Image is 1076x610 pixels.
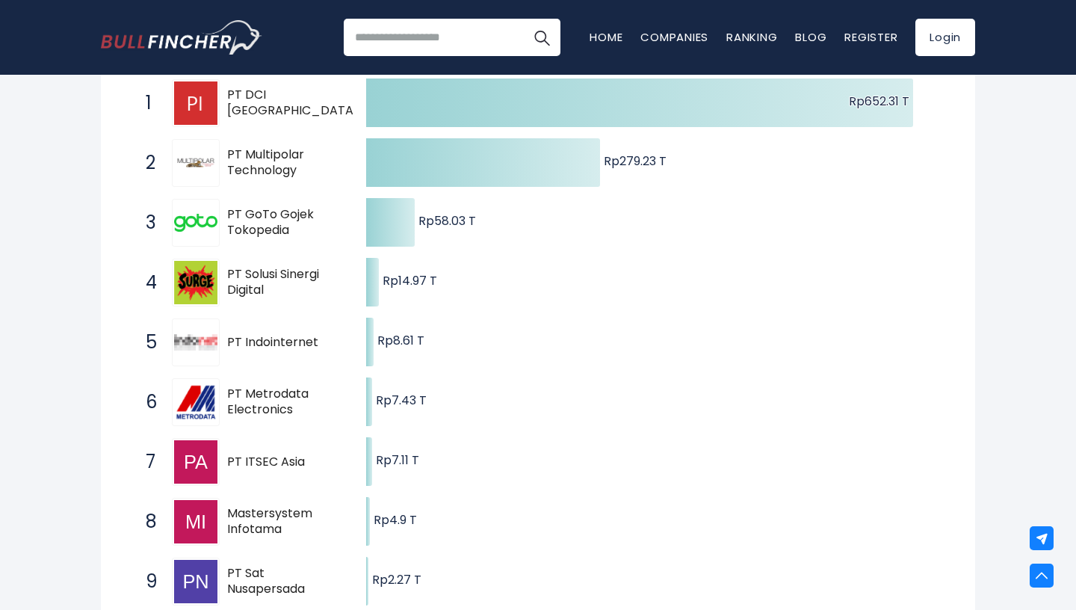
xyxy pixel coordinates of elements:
[640,29,708,45] a: Companies
[374,511,417,529] text: Rp4.9 T
[227,87,359,119] span: PT DCI [GEOGRAPHIC_DATA]
[101,20,262,55] img: Bullfincher logo
[227,455,340,470] span: PT ITSEC Asia
[849,93,909,110] text: Rp652.31 T
[138,449,153,475] span: 7
[227,147,340,179] span: PT Multipolar Technology
[376,392,427,409] text: Rp7.43 T
[138,210,153,235] span: 3
[795,29,826,45] a: Blog
[174,321,217,364] img: PT Indointernet
[726,29,777,45] a: Ranking
[227,386,340,418] span: PT Metrodata Electronics
[101,20,262,55] a: Go to homepage
[590,29,622,45] a: Home
[138,569,153,594] span: 9
[174,560,217,603] img: PT Sat Nusapersada
[372,571,421,588] text: Rp2.27 T
[227,506,340,537] span: Mastersystem Infotama
[174,381,217,424] img: PT Metrodata Electronics
[174,500,217,543] img: Mastersystem Infotama
[227,566,340,597] span: PT Sat Nusapersada
[174,214,217,232] img: PT GoTo Gojek Tokopedia
[174,141,217,185] img: PT Multipolar Technology
[377,332,424,349] text: Rp8.61 T
[376,452,419,469] text: Rp7.11 T
[138,150,153,176] span: 2
[227,267,340,298] span: PT Solusi Sinergi Digital
[174,261,217,304] img: PT Solusi Sinergi Digital
[174,81,217,125] img: PT DCI Indonesia
[604,152,667,170] text: Rp279.23 T
[138,270,153,295] span: 4
[138,509,153,534] span: 8
[418,212,476,229] text: Rp58.03 T
[227,335,340,351] span: PT Indointernet
[138,330,153,355] span: 5
[915,19,975,56] a: Login
[138,389,153,415] span: 6
[383,272,437,289] text: Rp14.97 T
[174,440,217,484] img: PT ITSEC Asia
[138,90,153,116] span: 1
[844,29,897,45] a: Register
[227,207,340,238] span: PT GoTo Gojek Tokopedia
[523,19,560,56] button: Search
